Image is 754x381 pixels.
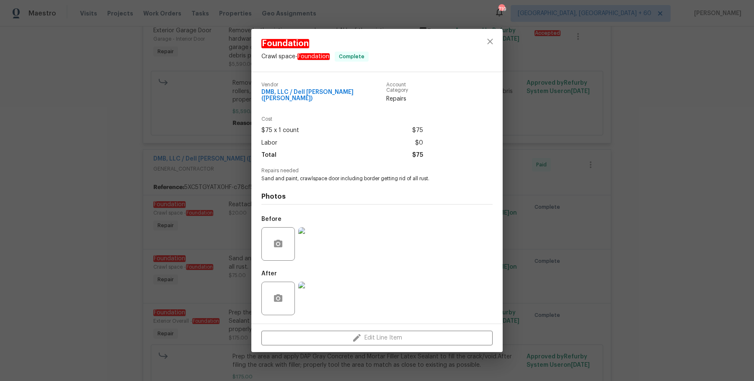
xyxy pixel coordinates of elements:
[261,137,277,149] span: Labor
[261,149,276,161] span: Total
[261,117,423,122] span: Cost
[480,31,500,52] button: close
[261,271,277,277] h5: After
[386,82,423,93] span: Account Category
[297,53,330,60] em: Foundation
[261,168,493,174] span: Repairs needed
[386,95,423,103] span: Repairs
[415,137,423,149] span: $0
[261,216,281,222] h5: Before
[412,149,423,161] span: $75
[261,124,299,137] span: $75 x 1 count
[261,175,470,182] span: Sand and paint, crawlspace door including border getting rid of all rust.
[261,192,493,201] h4: Photos
[498,5,504,13] div: 719
[412,124,423,137] span: $75
[336,52,368,61] span: Complete
[261,53,330,60] span: Crawl space -
[261,39,309,48] em: Foundation
[261,82,386,88] span: Vendor
[261,89,386,102] span: DMB, LLC / Dell [PERSON_NAME] ([PERSON_NAME])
